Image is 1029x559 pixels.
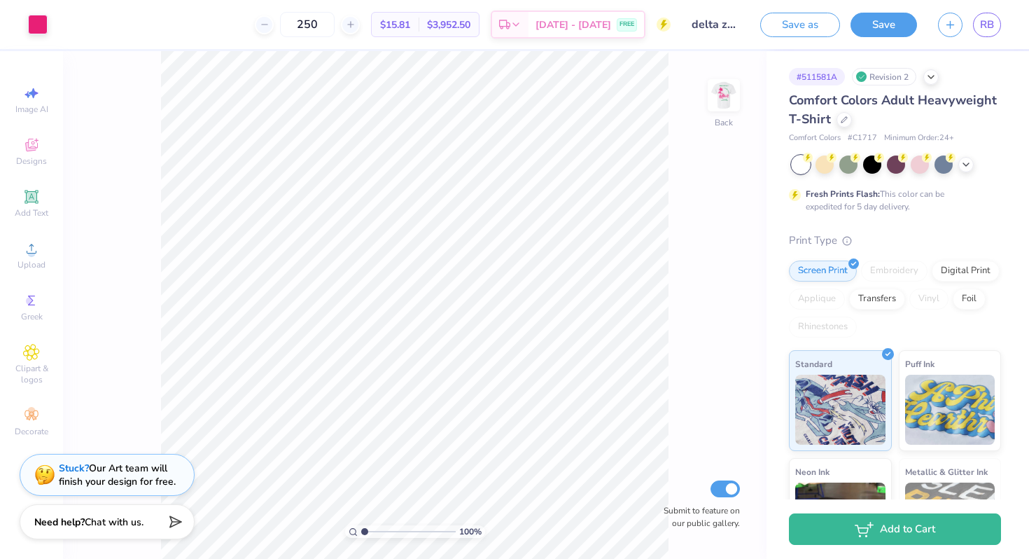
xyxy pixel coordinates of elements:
[715,116,733,129] div: Back
[789,513,1001,545] button: Add to Cart
[656,504,740,530] label: Submit to feature on our public gallery.
[909,289,948,310] div: Vinyl
[619,20,634,29] span: FREE
[795,464,829,479] span: Neon Ink
[710,81,738,109] img: Back
[852,68,916,85] div: Revision 2
[953,289,986,310] div: Foil
[884,132,954,144] span: Minimum Order: 24 +
[59,462,176,488] div: Our Art team will finish your design for free.
[380,18,410,32] span: $15.81
[789,261,857,282] div: Screen Print
[16,156,47,167] span: Designs
[789,68,845,85] div: # 511581A
[789,233,1001,249] div: Print Type
[905,357,934,371] span: Puff Ink
[905,464,988,479] span: Metallic & Glitter Ink
[15,104,48,115] span: Image AI
[7,363,56,385] span: Clipart & logos
[980,17,994,33] span: RB
[795,357,832,371] span: Standard
[17,259,45,270] span: Upload
[789,317,857,338] div: Rhinestones
[15,426,48,437] span: Decorate
[789,132,841,144] span: Comfort Colors
[15,207,48,219] span: Add Text
[427,18,470,32] span: $3,952.50
[795,375,885,445] img: Standard
[535,18,611,32] span: [DATE] - [DATE]
[760,13,840,37] button: Save as
[85,516,143,529] span: Chat with us.
[459,525,482,538] span: 100 %
[806,188,978,213] div: This color can be expedited for 5 day delivery.
[21,311,43,322] span: Greek
[849,289,905,310] div: Transfers
[795,483,885,553] img: Neon Ink
[905,375,995,445] img: Puff Ink
[789,289,845,310] div: Applique
[932,261,1000,282] div: Digital Print
[861,261,927,282] div: Embroidery
[681,11,750,39] input: Untitled Design
[905,483,995,553] img: Metallic & Glitter Ink
[280,12,335,37] input: – –
[850,13,917,37] button: Save
[806,188,880,200] strong: Fresh Prints Flash:
[973,13,1001,37] a: RB
[34,516,85,529] strong: Need help?
[848,132,877,144] span: # C1717
[59,462,89,475] strong: Stuck?
[789,92,997,127] span: Comfort Colors Adult Heavyweight T-Shirt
